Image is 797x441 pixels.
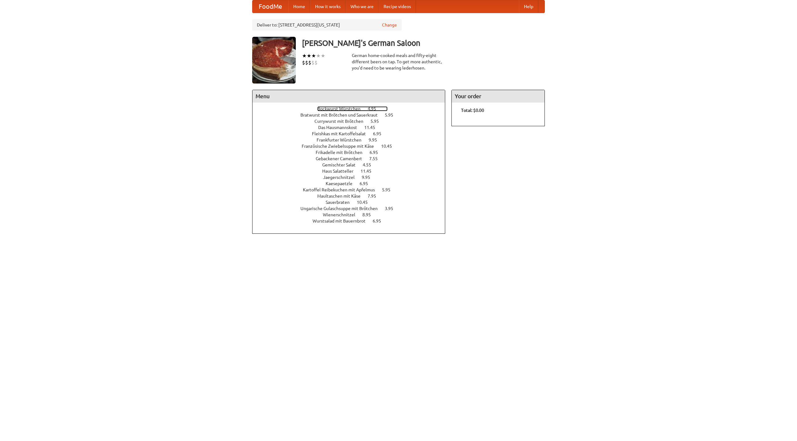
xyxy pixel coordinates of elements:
[361,169,378,174] span: 11.45
[252,19,402,31] div: Deliver to: [STREET_ADDRESS][US_STATE]
[308,59,311,66] li: $
[300,113,405,117] a: Bratwurst mit Brötchen und Sauerkraut 5.95
[317,106,388,111] a: Bockwurst Würstchen 4.95
[326,181,359,186] span: Kaesepaetzle
[310,0,346,13] a: How it works
[346,0,379,13] a: Who we are
[316,150,369,155] span: Frikadelle mit Brötchen
[352,52,445,71] div: German home-cooked meals and fifty-eight different beers on tap. To get more authentic, you'd nee...
[362,212,377,217] span: 8.95
[300,206,405,211] a: Ungarische Gulaschsuppe mit Brötchen 3.95
[368,194,382,199] span: 7.95
[252,0,288,13] a: FoodMe
[326,181,380,186] a: Kaesepaetzle 6.95
[322,162,362,167] span: Gemischter Salat
[302,59,305,66] li: $
[370,150,384,155] span: 6.95
[303,187,381,192] span: Kartoffel Reibekuchen mit Apfelmus
[461,108,484,113] b: Total: $0.00
[363,162,377,167] span: 4.55
[317,137,368,142] span: Frankfurter Würstchen
[379,0,416,13] a: Recipe videos
[316,156,389,161] a: Gebackener Camenbert 7.55
[302,144,380,149] span: Französische Zwiebelsuppe mit Käse
[370,119,385,124] span: 5.95
[452,90,545,103] h4: Your order
[305,59,308,66] li: $
[300,113,384,117] span: Bratwurst mit Brötchen und Sauerkraut
[314,119,390,124] a: Currywurst mit Brötchen 5.95
[288,0,310,13] a: Home
[300,206,384,211] span: Ungarische Gulaschsuppe mit Brötchen
[385,206,399,211] span: 3.95
[381,144,398,149] span: 10.45
[373,218,387,223] span: 6.95
[313,218,372,223] span: Wurstsalad mit Bauernbrot
[302,37,545,49] h3: [PERSON_NAME]'s German Saloon
[326,200,379,205] a: Sauerbraten 10.45
[382,22,397,28] a: Change
[317,194,388,199] a: Maultaschen mit Käse 7.95
[360,181,374,186] span: 6.95
[385,113,399,117] span: 5.95
[317,194,367,199] span: Maultaschen mit Käse
[318,125,387,130] a: Das Hausmannskost 11.45
[316,156,368,161] span: Gebackener Camenbert
[312,131,393,136] a: Fleishkas mit Kartoffelsalat 6.95
[313,218,393,223] a: Wurstsalad mit Bauernbrot 6.95
[364,125,381,130] span: 11.45
[322,162,383,167] a: Gemischter Salat 4.55
[369,137,383,142] span: 9.95
[368,106,382,111] span: 4.95
[252,37,296,84] img: angular.jpg
[303,187,402,192] a: Kartoffel Reibekuchen mit Apfelmus 5.95
[311,52,316,59] li: ★
[318,125,363,130] span: Das Hausmannskost
[323,175,361,180] span: Jaegerschnitzel
[321,52,325,59] li: ★
[322,169,383,174] a: Haus Salatteller 11.45
[362,175,376,180] span: 9.95
[326,200,356,205] span: Sauerbraten
[357,200,374,205] span: 10.45
[323,175,382,180] a: Jaegerschnitzel 9.95
[302,52,307,59] li: ★
[373,131,388,136] span: 6.95
[307,52,311,59] li: ★
[302,144,403,149] a: Französische Zwiebelsuppe mit Käse 10.45
[252,90,445,103] h4: Menu
[311,59,314,66] li: $
[314,119,370,124] span: Currywurst mit Brötchen
[382,187,397,192] span: 5.95
[314,59,318,66] li: $
[519,0,538,13] a: Help
[317,106,367,111] span: Bockwurst Würstchen
[322,169,360,174] span: Haus Salatteller
[323,212,382,217] a: Wienerschnitzel 8.95
[316,52,321,59] li: ★
[317,137,389,142] a: Frankfurter Würstchen 9.95
[323,212,361,217] span: Wienerschnitzel
[312,131,372,136] span: Fleishkas mit Kartoffelsalat
[316,150,389,155] a: Frikadelle mit Brötchen 6.95
[369,156,384,161] span: 7.55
